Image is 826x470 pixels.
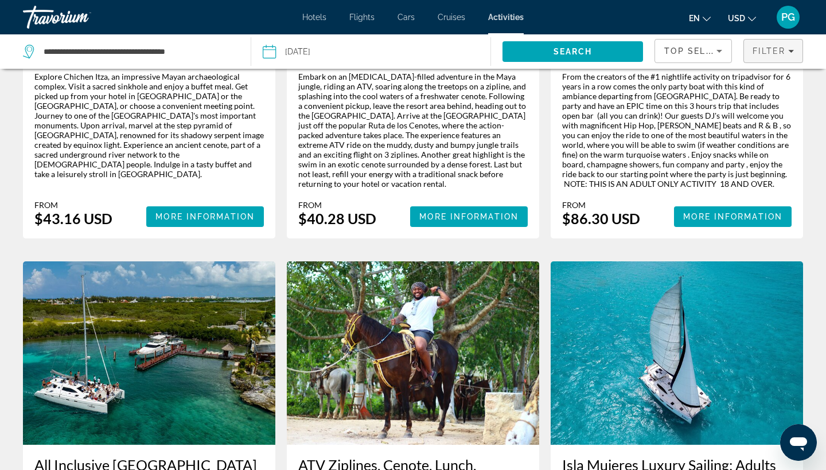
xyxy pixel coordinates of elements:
[502,41,643,62] button: Search
[398,13,415,22] a: Cars
[664,44,722,58] mat-select: Sort by
[155,212,255,221] span: More Information
[562,200,640,210] div: From
[410,206,528,227] button: More Information
[298,200,376,210] div: From
[728,14,745,23] span: USD
[302,13,326,22] a: Hotels
[780,424,817,461] iframe: Button to launch messaging window
[743,39,803,63] button: Filters
[287,261,539,445] img: ATV Ziplines, Cenote, Lunch, Horseback Riding and Tequila Tasting
[263,34,490,69] button: [DATE]Date: Oct 11, 2025
[42,43,233,60] input: Search destination
[298,210,376,227] div: $40.28 USD
[23,261,275,445] img: All Inclusive Isla Mujeres Catamaran
[23,2,138,32] a: Travorium
[488,13,524,22] a: Activities
[728,10,756,26] button: Change currency
[554,47,593,56] span: Search
[773,5,803,29] button: User Menu
[438,13,465,22] a: Cruises
[683,212,782,221] span: More Information
[551,261,803,445] img: Isla Mujeres Luxury Sailing: Adults Only or Family Friendly
[146,206,264,227] button: More Information
[781,11,795,23] span: PG
[689,10,711,26] button: Change language
[664,46,730,56] span: Top Sellers
[419,212,519,221] span: More Information
[298,72,528,189] div: Embark on an [MEDICAL_DATA]-filled adventure in the Maya jungle, riding an ATV, soaring along the...
[34,200,112,210] div: From
[34,72,264,179] div: Explore Chichen Itza, an impressive Mayan archaeological complex. Visit a sacred sinkhole and enj...
[753,46,785,56] span: Filter
[562,72,792,189] div: From the creators of the #1 nightlife activity on tripadvisor for 6 years in a row comes the only...
[34,210,112,227] div: $43.16 USD
[349,13,375,22] a: Flights
[562,210,640,227] div: $86.30 USD
[689,14,700,23] span: en
[674,206,792,227] button: More Information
